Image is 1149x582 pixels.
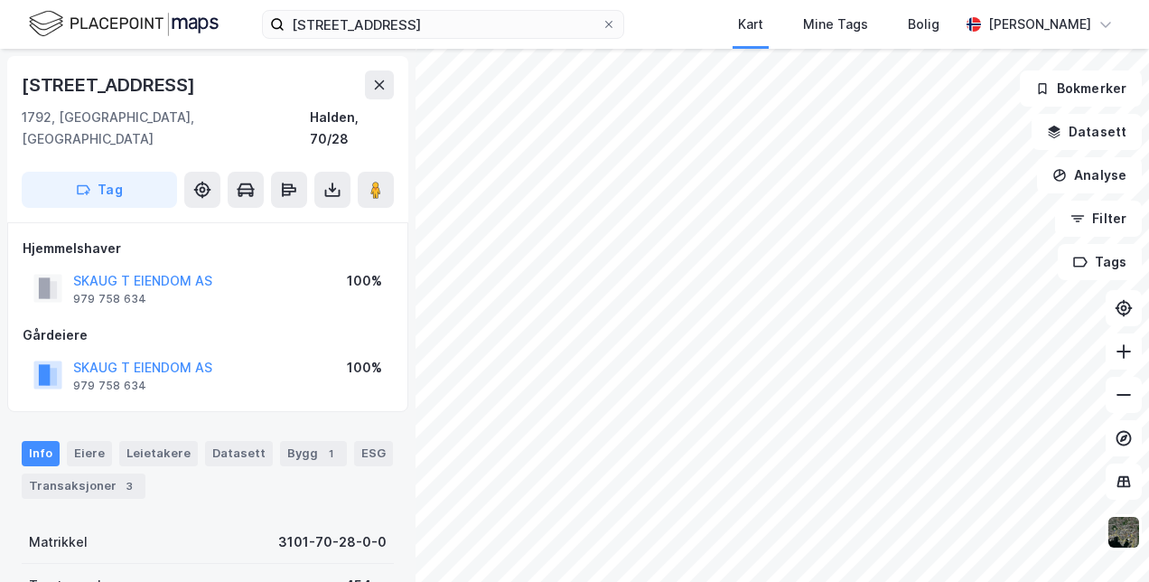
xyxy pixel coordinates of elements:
button: Filter [1055,201,1142,237]
button: Tags [1058,244,1142,280]
div: Kontrollprogram for chat [1059,495,1149,582]
div: Transaksjoner [22,474,145,499]
div: Bygg [280,441,347,466]
div: Info [22,441,60,466]
button: Analyse [1037,157,1142,193]
div: Halden, 70/28 [310,107,394,150]
div: 100% [347,270,382,292]
div: Kart [738,14,763,35]
div: 979 758 634 [73,292,146,306]
div: [STREET_ADDRESS] [22,70,199,99]
div: Datasett [205,441,273,466]
input: Søk på adresse, matrikkel, gårdeiere, leietakere eller personer [285,11,602,38]
div: Bolig [908,14,939,35]
div: 1792, [GEOGRAPHIC_DATA], [GEOGRAPHIC_DATA] [22,107,310,150]
div: Leietakere [119,441,198,466]
div: 1 [322,445,340,463]
button: Tag [22,172,177,208]
div: 979 758 634 [73,379,146,393]
iframe: Chat Widget [1059,495,1149,582]
div: 3101-70-28-0-0 [278,531,387,553]
img: logo.f888ab2527a4732fd821a326f86c7f29.svg [29,8,219,40]
div: Gårdeiere [23,324,393,346]
div: 3 [120,477,138,495]
div: Hjemmelshaver [23,238,393,259]
div: Matrikkel [29,531,88,553]
div: 100% [347,357,382,379]
div: Eiere [67,441,112,466]
button: Bokmerker [1020,70,1142,107]
div: [PERSON_NAME] [988,14,1091,35]
button: Datasett [1032,114,1142,150]
div: Mine Tags [803,14,868,35]
div: ESG [354,441,393,466]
